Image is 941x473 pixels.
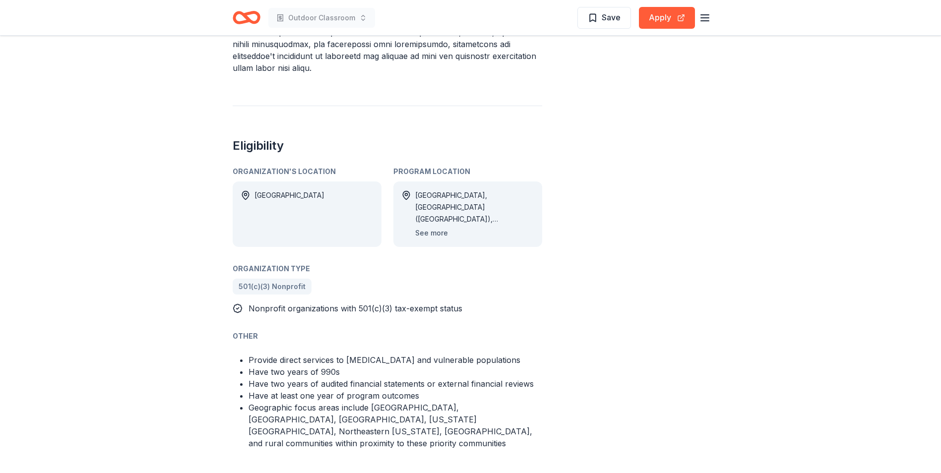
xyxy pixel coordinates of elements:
[249,390,542,402] li: Have at least one year of program outcomes
[249,303,462,313] span: Nonprofit organizations with 501(c)(3) tax-exempt status
[415,227,448,239] button: See more
[639,7,695,29] button: Apply
[249,366,542,378] li: Have two years of 990s
[249,402,542,449] li: Geographic focus areas include [GEOGRAPHIC_DATA], [GEOGRAPHIC_DATA], [GEOGRAPHIC_DATA], [US_STATE...
[577,7,631,29] button: Save
[393,166,542,177] div: Program Location
[415,189,534,225] div: [GEOGRAPHIC_DATA], [GEOGRAPHIC_DATA] ([GEOGRAPHIC_DATA]), [GEOGRAPHIC_DATA] ([GEOGRAPHIC_DATA], [...
[233,166,381,177] div: Organization's Location
[254,189,324,239] div: [GEOGRAPHIC_DATA]
[288,12,355,24] span: Outdoor Classroom
[233,263,542,275] div: Organization Type
[233,138,542,154] h2: Eligibility
[249,354,542,366] li: Provide direct services to [MEDICAL_DATA] and vulnerable populations
[233,330,542,342] div: Other
[239,281,306,293] span: 501(c)(3) Nonprofit
[268,8,375,28] button: Outdoor Classroom
[233,6,260,29] a: Home
[249,378,542,390] li: Have two years of audited financial statements or external financial reviews
[233,279,312,295] a: 501(c)(3) Nonprofit
[602,11,621,24] span: Save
